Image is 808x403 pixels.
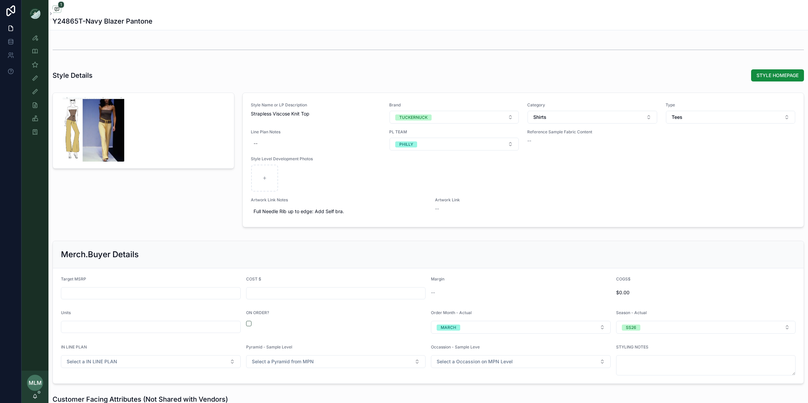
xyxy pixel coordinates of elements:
[246,310,269,315] span: ON ORDER?
[431,355,611,368] button: Select Button
[29,379,42,387] span: MLM
[53,71,93,80] h1: Style Details
[616,276,631,281] span: COGS$
[30,8,40,19] img: App logo
[616,310,647,315] span: Season - Actual
[251,156,796,162] span: Style Level Development Photos
[626,325,636,331] div: SS26
[441,325,456,331] div: MARCH
[246,344,292,349] span: Pyramid - Sample Level
[431,289,435,296] span: --
[666,102,796,108] span: Type
[390,138,519,150] button: Select Button
[61,276,86,281] span: Target MSRP
[246,276,261,281] span: COST $
[399,141,413,147] div: PHILLY
[251,197,427,203] span: Artwork Link Notes
[435,197,565,203] span: Artwork Link
[254,208,424,215] span: Full Needle Rib up to edge: Add Self bra.
[528,111,657,124] button: Select Button
[58,1,64,8] span: 1
[389,129,519,135] span: PL TEAM
[431,276,444,281] span: Margin
[672,114,682,121] span: Tees
[251,110,381,117] span: Strapless Viscose Knit Top
[67,358,117,365] span: Select a IN LINE PLAN
[751,69,804,81] button: STYLE HOMEPAGE
[53,5,61,14] button: 1
[53,16,153,26] h1: Y24865T-Navy Blazer Pantone
[22,27,48,147] div: scrollable content
[399,114,428,121] div: TUCKERNUCK
[533,114,546,121] span: Shirts
[252,358,314,365] span: Select a Pyramid from MPN
[527,129,658,135] span: Reference Sample Fabric Content
[435,205,439,212] span: --
[431,310,472,315] span: Order Month - Actual
[254,140,258,147] div: --
[616,289,796,296] span: $0.00
[527,102,658,108] span: Category
[61,310,71,315] span: Units
[251,102,381,108] span: Style Name or LP Description
[756,72,799,79] span: STYLE HOMEPAGE
[61,355,241,368] button: Select Button
[61,249,139,260] h2: Merch.Buyer Details
[437,358,513,365] span: Select a Occassion on MPN Level
[390,111,519,124] button: Select Button
[251,129,381,135] span: Line Plan Notes
[616,344,648,349] span: STYLING NOTES
[246,355,426,368] button: Select Button
[431,344,480,349] span: Occassion - Sample Leve
[61,344,87,349] span: IN LINE PLAN
[666,111,796,124] button: Select Button
[616,321,796,334] button: Select Button
[61,97,126,162] div: Screenshot-2025-08-27-at-4.32.34-PM.png
[431,321,611,334] button: Select Button
[527,137,531,144] span: --
[389,102,519,108] span: Brand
